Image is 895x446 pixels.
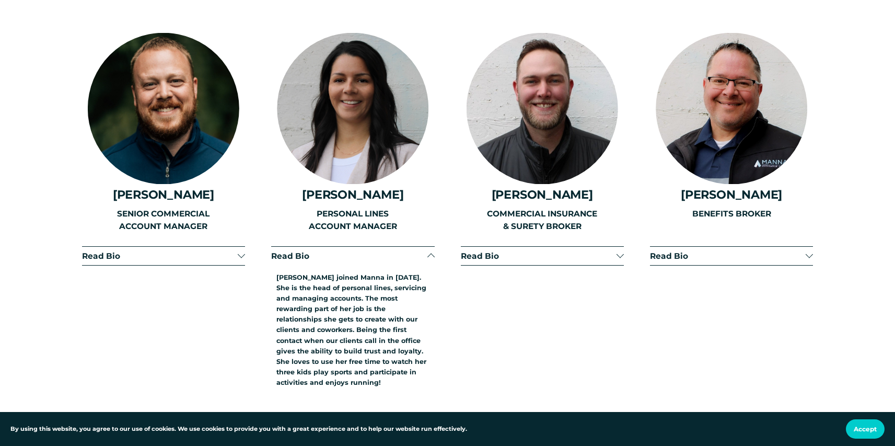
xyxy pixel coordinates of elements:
[846,419,885,439] button: Accept
[461,251,617,261] span: Read Bio
[271,247,434,265] button: Read Bio
[82,251,238,261] span: Read Bio
[650,251,806,261] span: Read Bio
[276,272,429,388] p: [PERSON_NAME] joined Manna in [DATE]. She is the head of personal lines, servicing and managing a...
[461,247,624,265] button: Read Bio
[854,425,877,433] span: Accept
[82,188,245,201] h4: [PERSON_NAME]
[271,251,427,261] span: Read Bio
[650,188,813,201] h4: [PERSON_NAME]
[461,188,624,201] h4: [PERSON_NAME]
[10,425,467,434] p: By using this website, you agree to our use of cookies. We use cookies to provide you with a grea...
[650,247,813,265] button: Read Bio
[82,247,245,265] button: Read Bio
[82,208,245,233] p: SENIOR COMMERCIAL ACCOUNT MANAGER
[461,208,624,233] p: COMMERCIAL INSURANCE & SURETY BROKER
[271,208,434,233] p: PERSONAL LINES ACCOUNT MANAGER
[650,208,813,221] p: BENEFITS BROKER
[271,188,434,201] h4: [PERSON_NAME]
